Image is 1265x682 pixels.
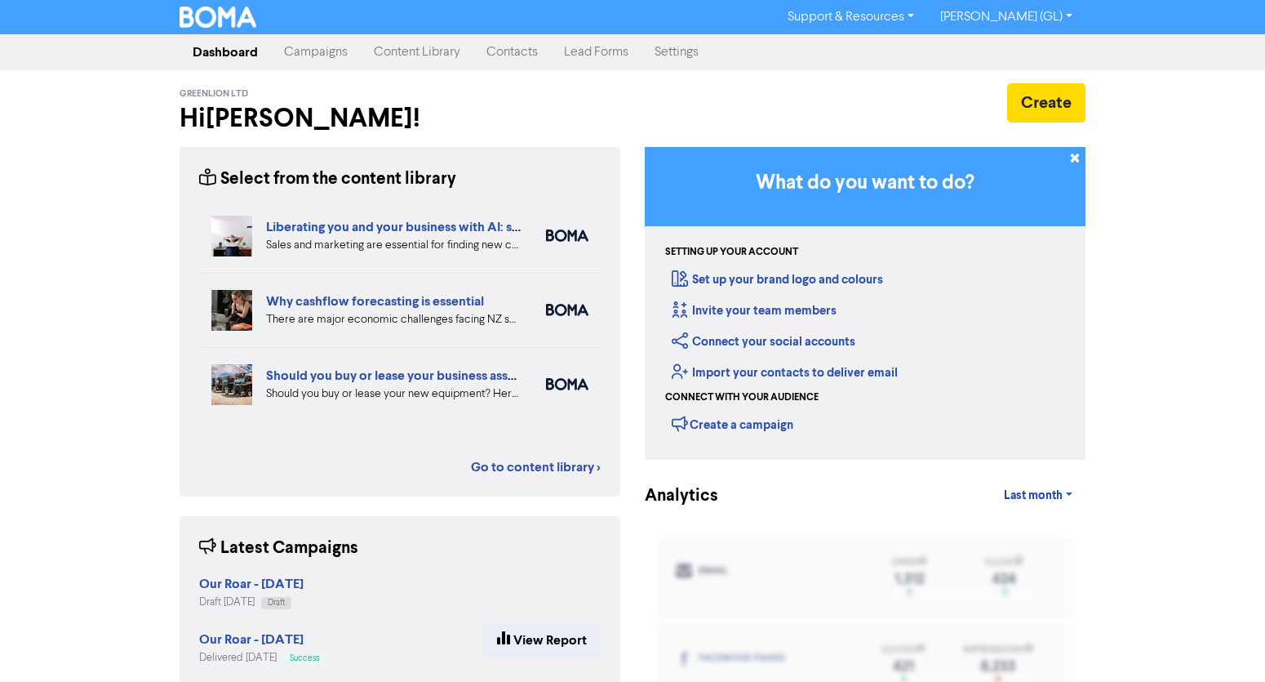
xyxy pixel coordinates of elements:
div: Delivered [DATE] [199,650,326,666]
img: boma_accounting [546,378,588,390]
a: Our Roar - [DATE] [199,634,304,647]
img: boma [546,304,588,316]
a: Settings [641,36,712,69]
div: Draft [DATE] [199,595,304,610]
span: Last month [1004,488,1063,503]
a: Our Roar - [DATE] [199,578,304,591]
a: Invite your team members [672,303,837,319]
img: boma [546,230,588,242]
span: Greenlion Ltd [180,88,248,100]
span: Success [290,654,319,662]
div: Should you buy or lease your new equipment? Here are some pros and cons of each. We also can revi... [266,386,522,403]
div: Latest Campaigns [199,536,358,561]
div: Create a campaign [672,412,793,436]
div: Select from the content library [199,167,456,192]
div: Getting Started in BOMA [645,147,1085,460]
a: Support & Resources [775,4,927,30]
a: Import your contacts to deliver email [672,365,898,381]
a: Set up your brand logo and colours [672,272,883,288]
div: Sales and marketing are essential for finding new customers but eat into your business time. We e... [266,237,522,254]
a: Content Library [361,36,473,69]
div: There are major economic challenges facing NZ small business. How can detailed cashflow forecasti... [266,311,522,328]
button: Create [1007,83,1085,123]
div: Connect with your audience [665,390,819,405]
img: BOMA Logo [180,7,256,28]
a: View Report [483,623,601,657]
strong: Our Roar - [DATE] [199,576,304,592]
a: Dashboard [180,36,271,69]
a: Go to content library > [471,457,601,477]
a: Lead Forms [551,36,641,69]
a: Contacts [473,36,551,69]
a: Last month [991,479,1085,512]
a: Connect your social accounts [672,334,855,350]
h2: Hi [PERSON_NAME] ! [180,103,620,134]
a: Liberating you and your business with AI: sales and marketing [266,219,620,235]
div: Analytics [645,484,698,509]
a: [PERSON_NAME] (GL) [927,4,1085,30]
div: Setting up your account [665,245,798,260]
h3: What do you want to do? [669,172,1061,195]
a: Campaigns [271,36,361,69]
a: Should you buy or lease your business assets? [266,368,531,384]
a: Why cashflow forecasting is essential [266,293,484,310]
span: Draft [268,599,285,607]
strong: Our Roar - [DATE] [199,631,304,648]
